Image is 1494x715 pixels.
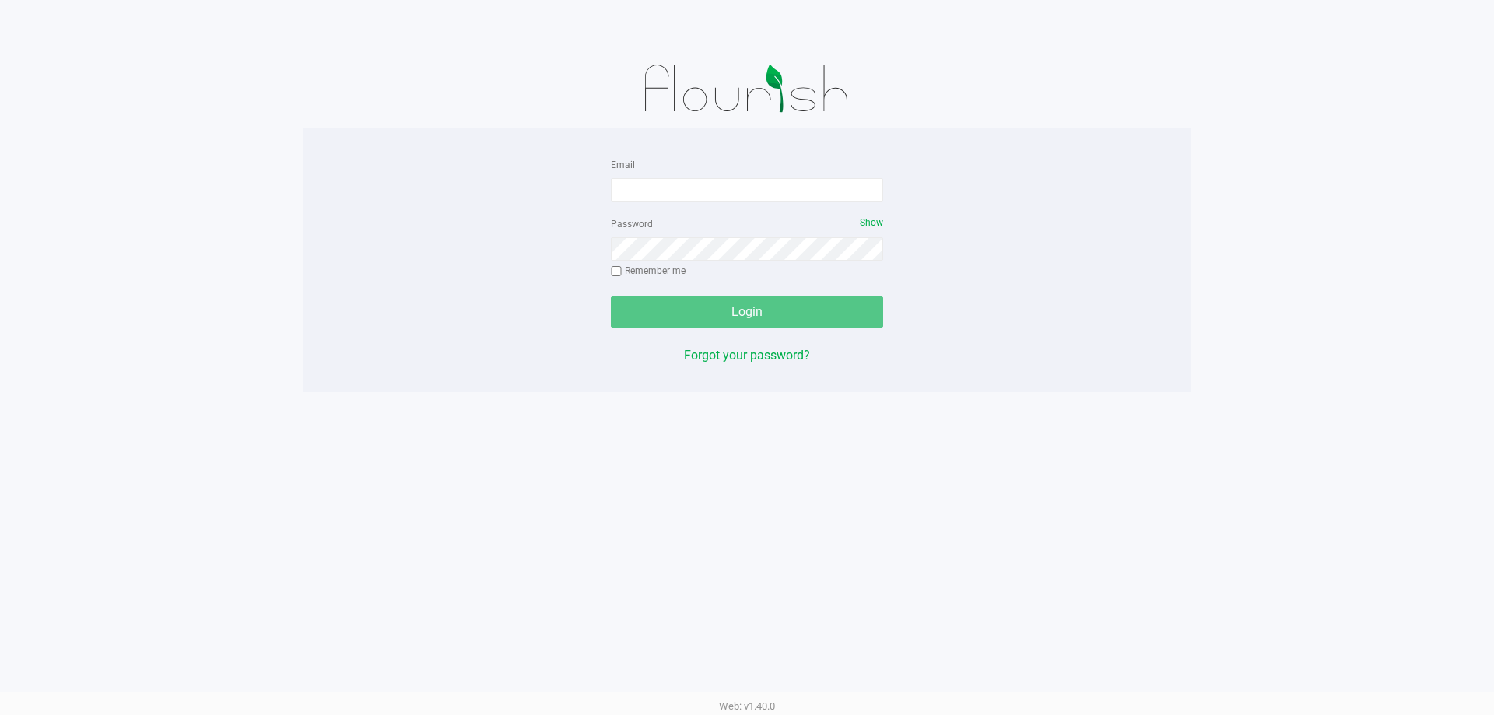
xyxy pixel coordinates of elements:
button: Forgot your password? [684,346,810,365]
span: Web: v1.40.0 [719,700,775,712]
label: Password [611,217,653,231]
input: Remember me [611,266,622,277]
label: Email [611,158,635,172]
label: Remember me [611,264,686,278]
span: Show [860,217,883,228]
